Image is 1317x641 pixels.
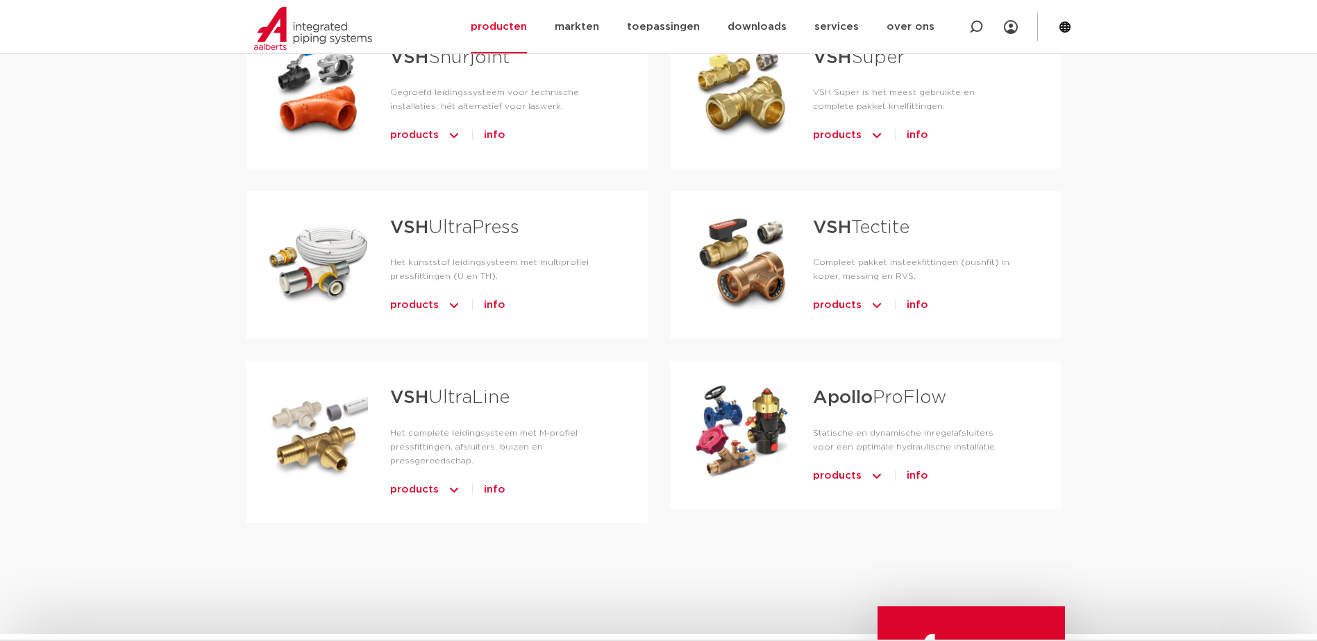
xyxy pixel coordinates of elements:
[813,255,1016,283] p: Compleet pakket insteekfittingen (pushfit) in koper, messing en RVS.
[813,426,1016,454] p: Statische en dynamische inregelafsluiters voor een optimale hydraulische installatie.
[390,219,428,237] strong: VSH
[813,465,862,487] span: products
[813,124,862,146] span: products
[870,124,884,146] img: icon-chevron-up-1.svg
[813,388,946,407] a: ApolloProFlow
[390,479,439,501] span: products
[484,124,505,146] a: info
[813,388,873,407] strong: Apollo
[390,85,603,113] p: Gegroefd leidingssysteem voor technische installaties; hét alternatief voor laswerk.
[390,426,603,468] p: Het complete leidingsysteem met M-profiel pressfittingen, afsluiters, buizen en pressgereedschap.
[390,219,519,237] a: VSHUltraPress
[390,49,510,67] a: VSHShurjoint
[870,465,884,487] img: icon-chevron-up-1.svg
[813,219,909,237] a: VSHTectite
[390,388,510,407] a: VSHUltraLine
[813,49,851,67] strong: VSH
[390,49,428,67] strong: VSH
[447,124,461,146] img: icon-chevron-up-1.svg
[907,465,928,487] a: info
[813,294,862,316] span: products
[390,124,439,146] span: products
[390,255,603,283] p: Het kunststof leidingsysteem met multiprofiel pressfittingen (U en TH).
[390,388,428,407] strong: VSH
[813,49,905,67] a: VSHSuper
[870,294,884,316] img: icon-chevron-up-1.svg
[907,294,928,316] a: info
[907,124,928,146] a: info
[484,479,505,501] a: info
[813,219,851,237] strong: VSH
[447,294,461,316] img: icon-chevron-up-1.svg
[484,294,505,316] a: info
[390,294,439,316] span: products
[447,479,461,501] img: icon-chevron-up-1.svg
[813,85,1016,113] p: VSH Super is het meest gebruikte en complete pakket knelfittingen.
